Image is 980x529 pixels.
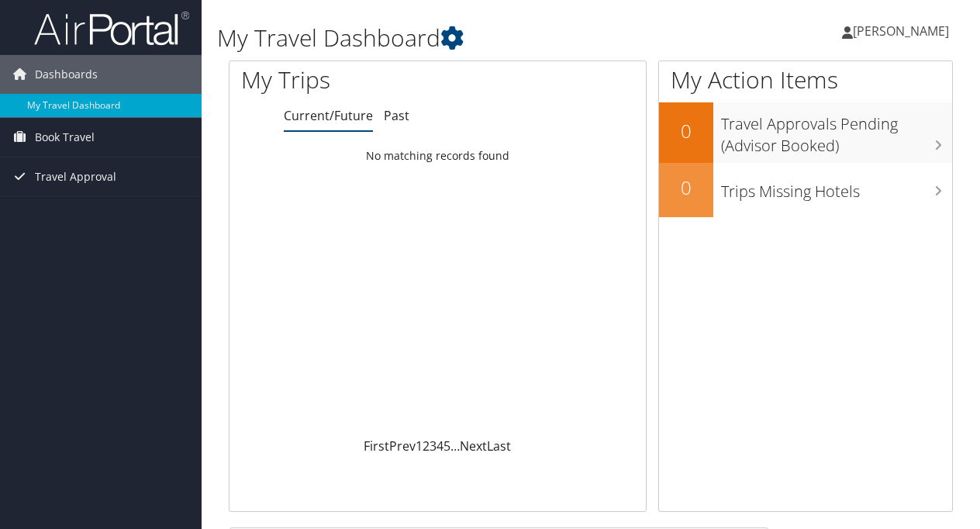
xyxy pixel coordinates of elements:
[487,437,511,455] a: Last
[35,157,116,196] span: Travel Approval
[229,142,646,170] td: No matching records found
[430,437,437,455] a: 3
[659,64,952,96] h1: My Action Items
[437,437,443,455] a: 4
[460,437,487,455] a: Next
[389,437,416,455] a: Prev
[217,22,716,54] h1: My Travel Dashboard
[842,8,964,54] a: [PERSON_NAME]
[423,437,430,455] a: 2
[721,105,952,157] h3: Travel Approvals Pending (Advisor Booked)
[443,437,450,455] a: 5
[384,107,409,124] a: Past
[416,437,423,455] a: 1
[659,175,713,201] h2: 0
[721,173,952,202] h3: Trips Missing Hotels
[241,64,461,96] h1: My Trips
[364,437,389,455] a: First
[659,102,952,162] a: 0Travel Approvals Pending (Advisor Booked)
[450,437,460,455] span: …
[659,118,713,144] h2: 0
[35,55,98,94] span: Dashboards
[34,10,189,47] img: airportal-logo.png
[35,118,95,157] span: Book Travel
[659,163,952,217] a: 0Trips Missing Hotels
[284,107,373,124] a: Current/Future
[853,22,949,40] span: [PERSON_NAME]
